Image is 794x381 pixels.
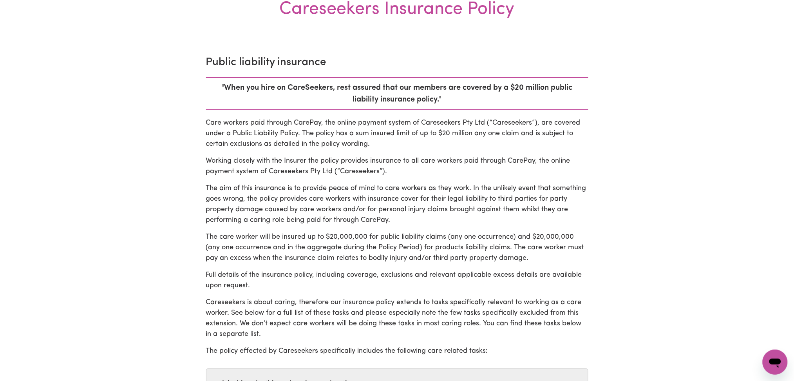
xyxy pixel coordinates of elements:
p: The policy effected by Careseekers specifically includes the following care related tasks: [206,346,588,357]
p: Full details of the insurance policy, including coverage, exclusions and relevant applicable exce... [206,270,588,291]
p: Careseekers is about caring, therefore our insurance policy extends to tasks specifically relevan... [206,298,588,340]
p: The aim of this insurance is to provide peace of mind to care workers as they work. In the unlike... [206,183,588,226]
p: The care worker will be insured up to $20,000,000 for public liability claims (any one occurrence... [206,232,588,264]
p: Care workers paid through CarePay, the online payment system of Careseekers Pty Ltd (“Careseekers... [206,118,588,150]
p: "When you hire on CareSeekers, rest assured that our members are covered by a $20 million public ... [206,77,588,110]
h3: Public liability insurance [206,56,588,69]
iframe: Button to launch messaging window [763,350,788,375]
p: Working closely with the Insurer the policy provides insurance to all care workers paid through C... [206,156,588,177]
